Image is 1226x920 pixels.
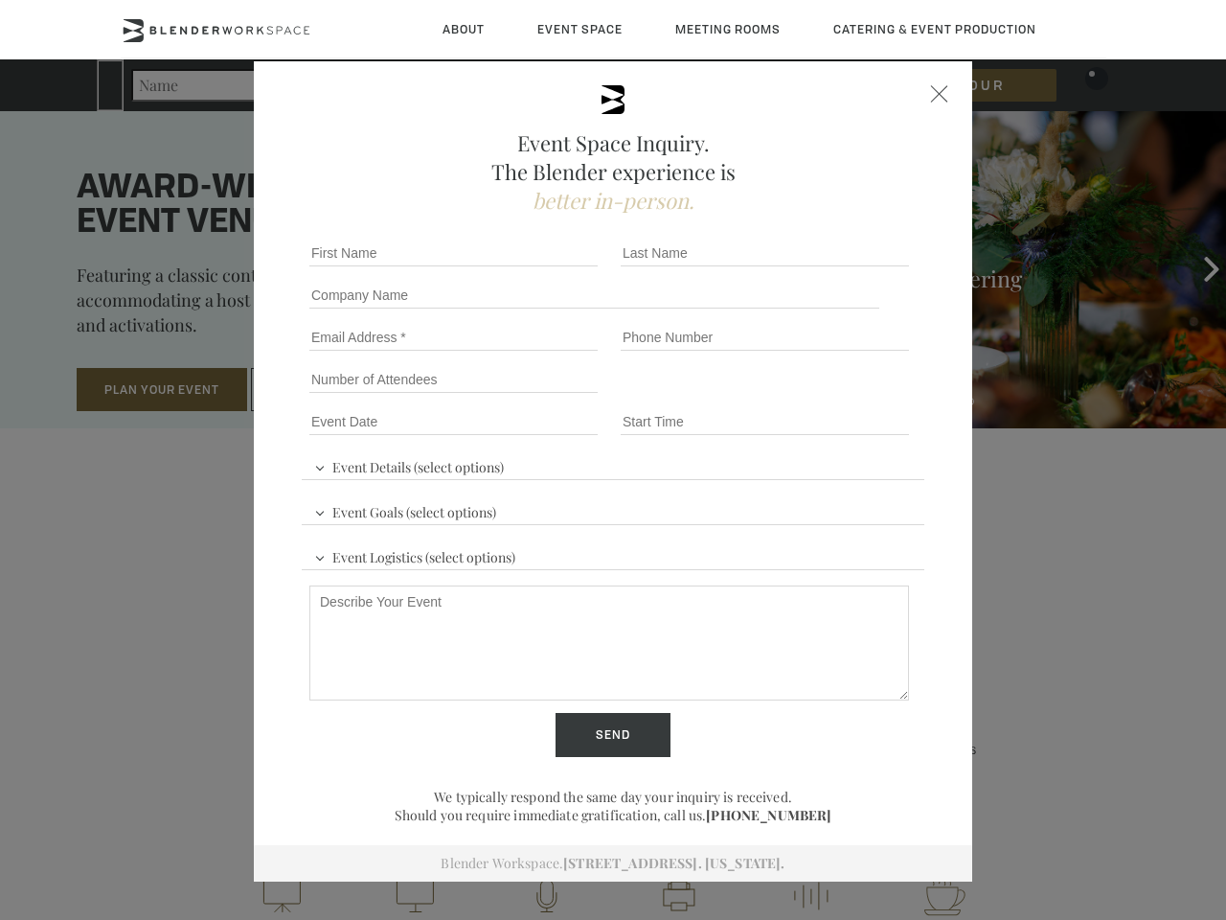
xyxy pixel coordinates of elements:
p: Should you require immediate gratification, call us. [302,806,924,824]
p: We typically respond the same day your inquiry is received. [302,788,924,806]
h2: Event Space Inquiry. The Blender experience is [302,128,924,215]
span: Event Goals (select options) [309,495,501,524]
input: Send [556,713,670,757]
input: Start Time [621,408,909,435]
a: [STREET_ADDRESS]. [US_STATE]. [563,854,784,872]
input: Phone Number [621,324,909,351]
input: Number of Attendees [309,366,598,393]
input: Company Name [309,282,879,309]
input: Event Date [309,408,598,435]
span: better in-person. [533,186,694,215]
input: Last Name [621,240,909,266]
span: Event Logistics (select options) [309,540,520,569]
div: Blender Workspace. [254,845,972,882]
a: [PHONE_NUMBER] [706,806,831,824]
span: Event Details (select options) [309,450,509,479]
iframe: Chat Widget [881,675,1226,920]
input: First Name [309,240,598,266]
input: Email Address * [309,324,598,351]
